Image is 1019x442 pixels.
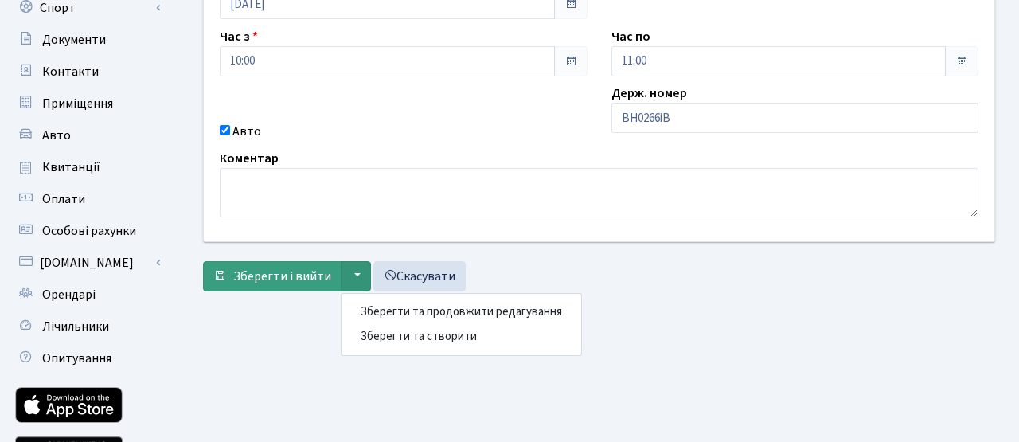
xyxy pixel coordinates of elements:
[233,268,331,285] span: Зберегти і вийти
[8,24,167,56] a: Документи
[42,31,106,49] span: Документи
[8,311,167,342] a: Лічильники
[8,247,167,279] a: [DOMAIN_NAME]
[42,222,136,240] span: Особові рахунки
[8,151,167,183] a: Квитанції
[42,350,111,367] span: Опитування
[42,190,85,208] span: Оплати
[373,261,466,291] a: Скасувати
[8,279,167,311] a: Орендарі
[8,215,167,247] a: Особові рахунки
[342,324,581,349] button: Зберегти та створити
[232,122,261,141] label: Авто
[8,342,167,374] a: Опитування
[8,88,167,119] a: Приміщення
[42,95,113,112] span: Приміщення
[342,300,581,325] button: Зберегти та продовжити редагування
[8,56,167,88] a: Контакти
[611,84,687,103] label: Держ. номер
[42,158,100,176] span: Квитанції
[42,127,71,144] span: Авто
[42,286,96,303] span: Орендарі
[220,27,258,46] label: Час з
[8,183,167,215] a: Оплати
[42,318,109,335] span: Лічильники
[220,149,279,168] label: Коментар
[8,119,167,151] a: Авто
[611,103,979,133] input: AA0001AA
[203,261,342,291] button: Зберегти і вийти
[42,63,99,80] span: Контакти
[611,27,650,46] label: Час по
